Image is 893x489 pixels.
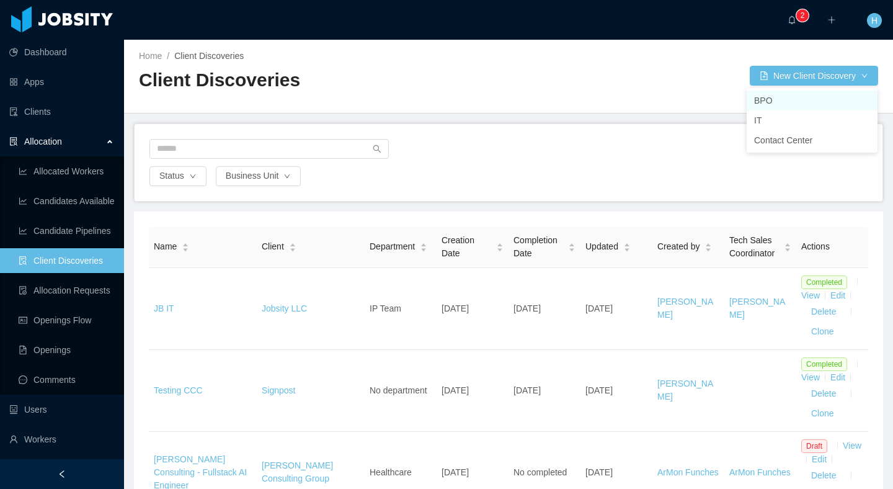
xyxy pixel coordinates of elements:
[174,51,244,61] span: Client Discoveries
[568,241,575,250] div: Sort
[801,439,827,453] span: Draft
[784,241,791,250] div: Sort
[167,51,169,61] span: /
[801,241,830,251] span: Actions
[704,241,712,250] div: Sort
[747,91,877,110] li: BPO
[747,130,877,150] li: Contact Center
[9,137,18,146] i: icon: solution
[747,110,877,130] li: IT
[657,240,700,253] span: Created by
[796,9,809,22] sup: 2
[182,242,189,246] i: icon: caret-up
[420,242,427,246] i: icon: caret-up
[657,379,713,402] a: [PERSON_NAME]
[801,290,820,300] a: View
[657,467,719,477] a: ArMon Funches
[373,145,381,153] i: icon: search
[569,246,575,250] i: icon: caret-down
[497,246,504,250] i: icon: caret-down
[827,16,836,24] i: icon: plus
[19,189,114,213] a: icon: line-chartCandidates Available
[9,99,114,124] a: icon: auditClients
[9,427,114,452] a: icon: userWorkers
[801,384,846,404] button: Delete
[569,242,575,246] i: icon: caret-up
[182,241,189,250] div: Sort
[365,268,437,350] td: IP Team
[262,303,307,313] a: Jobsity LLC
[830,372,845,382] a: Edit
[729,297,785,320] a: [PERSON_NAME]
[801,276,847,289] span: Completed
[812,454,827,464] a: Edit
[509,350,580,432] td: [DATE]
[801,322,844,342] button: Clone
[420,246,427,250] i: icon: caret-down
[830,290,845,300] a: Edit
[289,242,296,246] i: icon: caret-up
[623,242,630,246] i: icon: caret-up
[19,367,114,392] a: icon: messageComments
[154,303,174,313] a: JB IT
[496,241,504,250] div: Sort
[370,240,415,253] span: Department
[497,242,504,246] i: icon: caret-up
[420,241,427,250] div: Sort
[262,385,295,395] a: Signpost
[149,166,207,186] button: Statusicon: down
[9,40,114,65] a: icon: pie-chartDashboard
[585,240,618,253] span: Updated
[19,308,114,333] a: icon: idcardOpenings Flow
[784,246,791,250] i: icon: caret-down
[442,234,491,260] span: Creation Date
[365,350,437,432] td: No department
[19,248,114,273] a: icon: file-searchClient Discoveries
[657,297,713,320] a: [PERSON_NAME]
[801,372,820,382] a: View
[139,68,509,93] h2: Client Discoveries
[182,246,189,250] i: icon: caret-down
[509,268,580,350] td: [DATE]
[871,13,877,28] span: H
[580,268,652,350] td: [DATE]
[623,241,631,250] div: Sort
[729,467,791,477] a: ArMon Funches
[289,241,296,250] div: Sort
[19,159,114,184] a: icon: line-chartAllocated Workers
[262,240,284,253] span: Client
[216,166,301,186] button: Business Uniticon: down
[9,397,114,422] a: icon: robotUsers
[750,66,878,86] button: icon: file-addNew Client Discoverydown
[801,404,844,424] button: Clone
[705,246,712,250] i: icon: caret-down
[729,234,779,260] span: Tech Sales Coordinator
[24,137,62,146] span: Allocation
[801,357,847,371] span: Completed
[289,246,296,250] i: icon: caret-down
[139,51,162,61] a: Home
[19,338,114,362] a: icon: file-textOpenings
[19,278,114,303] a: icon: file-doneAllocation Requests
[154,240,177,253] span: Name
[154,385,203,395] a: Testing CCC
[784,242,791,246] i: icon: caret-up
[801,302,846,322] button: Delete
[801,9,805,22] p: 2
[788,16,796,24] i: icon: bell
[801,466,846,486] button: Delete
[513,234,563,260] span: Completion Date
[19,218,114,243] a: icon: line-chartCandidate Pipelines
[437,350,509,432] td: [DATE]
[9,70,114,94] a: icon: appstoreApps
[9,457,114,482] a: icon: profile
[437,268,509,350] td: [DATE]
[843,441,861,451] a: View
[705,242,712,246] i: icon: caret-up
[623,246,630,250] i: icon: caret-down
[262,460,333,483] a: [PERSON_NAME] Consulting Group
[580,350,652,432] td: [DATE]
